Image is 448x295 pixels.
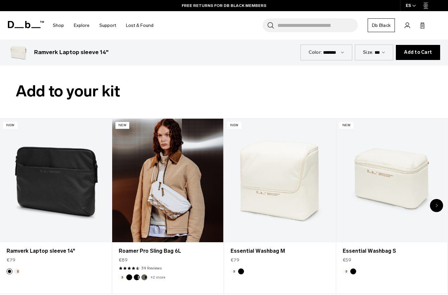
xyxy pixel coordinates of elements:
[112,119,224,242] a: Roamer Pro Sling Bag 6L
[99,14,116,37] a: Support
[126,14,153,37] a: Lost & Found
[141,274,147,280] button: Forest Green
[363,49,373,56] label: Size:
[16,80,432,103] h2: Add to your kit
[7,257,15,264] span: €79
[7,268,12,274] button: Black Out
[134,274,140,280] button: Charcoal Grey
[119,274,125,280] button: Oatmilk
[343,247,441,255] a: Essential Washbag S
[430,199,443,212] div: Next slide
[227,122,241,129] p: New
[343,257,351,264] span: €59
[151,275,165,280] a: +2 more
[343,268,349,274] button: Oatmilk
[231,268,236,274] button: Oatmilk
[119,247,217,255] a: Roamer Pro Sling Bag 6L
[3,122,17,129] p: New
[119,257,128,264] span: €89
[8,42,29,63] img: Ramverk Laptop sleeve 14" Oatmilk
[396,45,440,60] button: Add to Cart
[14,268,20,274] button: Oatmilk
[336,119,448,242] a: Essential Washbag S
[224,119,336,242] a: Essential Washbag M
[238,268,244,274] button: Black Out
[339,122,354,129] p: New
[53,14,64,37] a: Shop
[182,3,266,9] a: FREE RETURNS FOR DB BLACK MEMBERS
[112,118,224,294] div: 2 / 8
[115,122,130,129] p: New
[368,18,395,32] a: Db Black
[7,247,105,255] a: Ramverk Laptop sleeve 14"
[126,274,132,280] button: Black Out
[141,265,162,271] a: 39 reviews
[309,49,322,56] label: Color:
[404,50,432,55] span: Add to Cart
[48,11,158,40] nav: Main Navigation
[231,247,329,255] a: Essential Washbag M
[350,268,356,274] button: Black Out
[231,257,239,264] span: €79
[224,118,336,294] div: 3 / 8
[34,48,109,57] h3: Ramverk Laptop sleeve 14"
[74,14,90,37] a: Explore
